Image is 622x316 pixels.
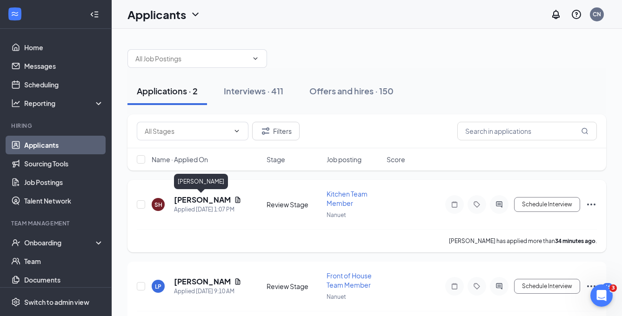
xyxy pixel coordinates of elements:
input: All Job Postings [135,53,248,64]
svg: ChevronDown [233,127,241,135]
div: 46 [602,283,613,291]
svg: Document [234,278,241,285]
h1: Applicants [127,7,186,22]
button: Schedule Interview [514,197,580,212]
a: Messages [24,57,104,75]
div: Review Stage [267,200,321,209]
svg: Note [449,201,460,208]
iframe: Intercom live chat [590,284,613,307]
div: Reporting [24,99,104,108]
svg: MagnifyingGlass [581,127,589,135]
svg: Collapse [90,10,99,19]
p: [PERSON_NAME] has applied more than . [449,237,597,245]
span: Score [387,155,405,164]
div: SH [154,201,162,209]
div: Applications · 2 [137,85,198,97]
b: 34 minutes ago [555,237,595,244]
span: Front of House Team Member [327,271,372,289]
a: Documents [24,270,104,289]
svg: Document [234,196,241,204]
a: Team [24,252,104,270]
span: Job posting [327,155,361,164]
button: Schedule Interview [514,279,580,294]
span: Nanuet [327,211,346,218]
svg: ActiveChat [494,201,505,208]
svg: Settings [11,297,20,307]
a: Applicants [24,136,104,154]
input: All Stages [145,126,229,136]
a: Job Postings [24,173,104,191]
div: Hiring [11,122,102,130]
svg: Tag [471,201,482,208]
svg: Tag [471,283,482,290]
h5: [PERSON_NAME] [174,195,230,205]
span: Name · Applied On [152,155,208,164]
svg: Filter [260,125,271,137]
svg: Note [449,283,460,290]
span: 3 [609,284,617,292]
div: Onboarding [24,238,96,247]
a: Scheduling [24,75,104,94]
svg: ActiveChat [494,283,505,290]
svg: Ellipses [586,281,597,292]
span: Nanuet [327,293,346,300]
a: Talent Network [24,191,104,210]
div: Offers and hires · 150 [309,85,394,97]
a: Home [24,38,104,57]
div: Review Stage [267,282,321,291]
svg: Notifications [550,9,562,20]
div: Interviews · 411 [224,85,283,97]
div: LP [155,283,161,290]
div: CN [593,10,601,18]
svg: ChevronDown [252,55,259,62]
svg: ChevronDown [190,9,201,20]
span: Kitchen Team Member [327,190,368,207]
div: Applied [DATE] 1:07 PM [174,205,241,214]
div: Switch to admin view [24,297,89,307]
input: Search in applications [457,122,597,140]
div: Applied [DATE] 9:10 AM [174,287,241,296]
svg: UserCheck [11,238,20,247]
svg: QuestionInfo [571,9,582,20]
svg: WorkstreamLogo [10,9,20,19]
svg: Analysis [11,99,20,108]
div: Team Management [11,219,102,227]
h5: [PERSON_NAME] [174,276,230,287]
a: Sourcing Tools [24,154,104,173]
button: Filter Filters [252,122,300,140]
div: [PERSON_NAME] [174,174,228,189]
svg: Ellipses [586,199,597,210]
span: Stage [267,155,285,164]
